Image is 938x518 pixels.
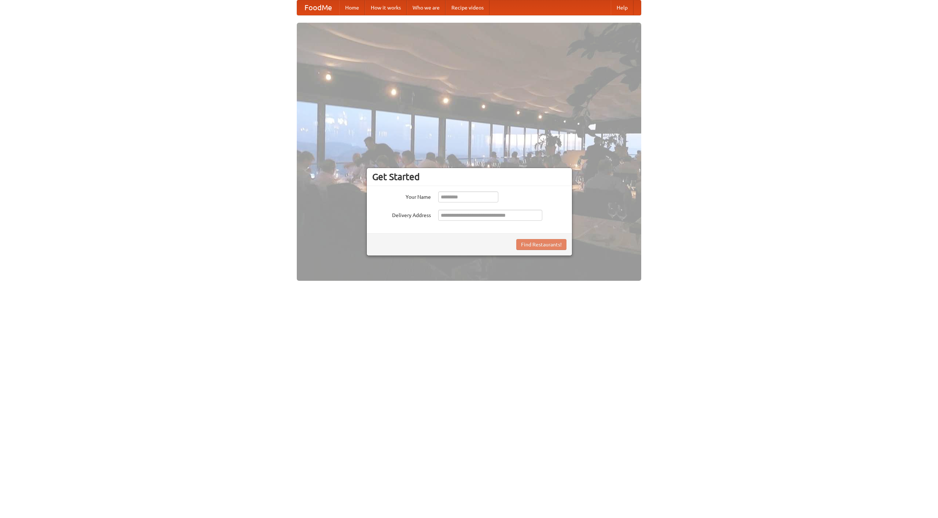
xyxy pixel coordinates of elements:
a: How it works [365,0,407,15]
a: Home [339,0,365,15]
button: Find Restaurants! [516,239,566,250]
h3: Get Started [372,171,566,182]
label: Your Name [372,191,431,201]
a: FoodMe [297,0,339,15]
a: Recipe videos [446,0,490,15]
a: Help [611,0,634,15]
label: Delivery Address [372,210,431,219]
a: Who we are [407,0,446,15]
